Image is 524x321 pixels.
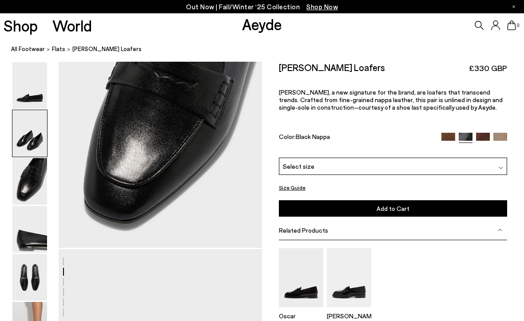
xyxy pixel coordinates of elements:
a: Shop [4,18,38,33]
a: flats [52,44,65,54]
p: Oscar [279,312,323,320]
nav: breadcrumb [11,37,524,62]
a: World [52,18,92,33]
img: Alfie Leather Loafers - Image 2 [12,110,47,157]
a: All Footwear [11,44,45,54]
a: 0 [507,20,516,30]
button: Size Guide [279,182,306,193]
img: Oscar Leather Loafers [279,248,323,307]
span: [PERSON_NAME] Loafers [72,44,142,54]
img: Alfie Leather Loafers - Image 5 [12,254,47,301]
a: Leon Loafers [PERSON_NAME] [327,301,371,320]
img: svg%3E [498,228,502,232]
span: £330 GBP [469,63,507,74]
img: Leon Loafers [327,248,371,307]
span: [PERSON_NAME], a new signature for the brand, are loafers that transcend trends. Crafted from fin... [279,88,503,111]
span: Navigate to /collections/new-in [306,3,338,11]
span: 0 [516,23,520,28]
button: Add to Cart [279,200,508,217]
span: Black Nappa [296,133,330,140]
img: svg%3E [499,166,503,170]
p: Out Now | Fall/Winter ‘25 Collection [186,1,338,12]
h2: [PERSON_NAME] Loafers [279,62,385,73]
img: Alfie Leather Loafers - Image 4 [12,206,47,253]
span: Select size [283,162,314,171]
img: Alfie Leather Loafers - Image 3 [12,158,47,205]
a: Oscar Leather Loafers Oscar [279,301,323,320]
span: Related Products [279,226,328,234]
p: [PERSON_NAME] [327,312,371,320]
span: Add to Cart [377,205,409,212]
div: Color: [279,133,434,143]
a: Aeyde [242,15,282,33]
img: Alfie Leather Loafers - Image 1 [12,62,47,109]
span: flats [52,45,65,52]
